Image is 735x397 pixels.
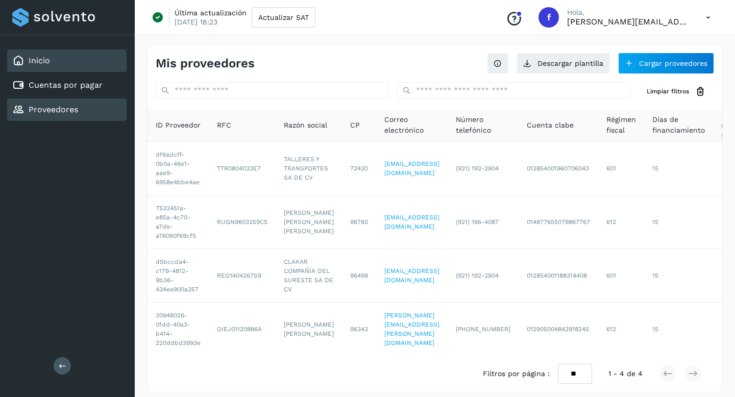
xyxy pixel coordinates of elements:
span: 1 - 4 de 4 [608,368,643,379]
td: CLAKAR COMPAÑÍA DEL SURESTE SA DE CV [276,249,342,303]
span: (921) 192-2904 [456,272,499,279]
span: Régimen fiscal [606,114,636,136]
button: Actualizar SAT [252,7,315,28]
td: TTR0804033E7 [209,142,276,195]
td: 012854001960706043 [519,142,598,195]
td: 601 [598,142,644,195]
td: 014877655079867767 [519,195,598,249]
h4: Mis proveedores [156,56,255,71]
td: 012854001188314408 [519,249,598,303]
a: [PERSON_NAME][EMAIL_ADDRESS][PERSON_NAME][DOMAIN_NAME] [384,312,439,346]
a: [EMAIL_ADDRESS][DOMAIN_NAME] [384,267,439,284]
td: [PERSON_NAME] [PERSON_NAME] [276,303,342,356]
span: Correo electrónico [384,114,439,136]
p: [DATE] 18:23 [175,17,217,27]
td: df6adcff-0b0a-46e1-aae9-6958e4bbe4ae [148,142,209,195]
a: Inicio [29,56,50,65]
button: Limpiar filtros [639,82,714,101]
span: CP [350,120,360,131]
td: RUGN9603259C5 [209,195,276,249]
span: Filtros por página : [483,368,550,379]
span: ID Proveedor [156,120,201,131]
span: Limpiar filtros [647,87,689,96]
span: Días de financiamiento [652,114,705,136]
td: OIEJ01120886A [209,303,276,356]
span: (921) 192-2904 [456,165,499,172]
span: Actualizar SAT [258,14,309,21]
span: Número telefónico [456,114,510,136]
td: 15 [644,142,713,195]
span: [PHONE_NUMBER] [456,326,510,333]
td: 96499 [342,249,376,303]
button: Descargar plantilla [517,53,610,74]
div: Cuentas por pagar [7,74,127,96]
div: Inicio [7,49,127,72]
td: 15 [644,303,713,356]
a: [EMAIL_ADDRESS][DOMAIN_NAME] [384,214,439,230]
td: TALLERES Y TRANSPORTES SA DE CV [276,142,342,195]
td: 15 [644,195,713,249]
td: d5bccda4-c179-4812-9b36-434ee900a357 [148,249,209,303]
td: 15 [644,249,713,303]
p: Hola, [567,8,690,17]
td: [PERSON_NAME] [PERSON_NAME] [PERSON_NAME] [276,195,342,249]
span: Razón social [284,120,327,131]
p: felipe.usua@harribeltza.com [567,17,690,27]
td: 96760 [342,195,376,249]
td: 612 [598,195,644,249]
td: 012905004842918245 [519,303,598,356]
span: Cuenta clabe [527,120,574,131]
td: 96343 [342,303,376,356]
td: 30948026-0fdd-40a3-b414-220ddbd3993e [148,303,209,356]
td: 601 [598,249,644,303]
p: Última actualización [175,8,247,17]
td: 7532451a-e85a-4c70-a7de-a76060f69cf5 [148,195,209,249]
td: 72430 [342,142,376,195]
td: REO1404267S9 [209,249,276,303]
div: Proveedores [7,98,127,121]
span: (921) 166-4087 [456,218,499,226]
td: 612 [598,303,644,356]
a: Proveedores [29,105,78,114]
a: Cuentas por pagar [29,80,103,90]
a: [EMAIL_ADDRESS][DOMAIN_NAME] [384,160,439,177]
button: Cargar proveedores [618,53,714,74]
span: RFC [217,120,231,131]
